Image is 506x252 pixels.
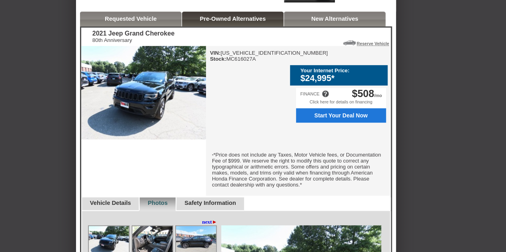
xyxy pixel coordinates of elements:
[200,16,266,22] a: Pre-Owned Alternatives
[300,73,384,83] div: $24,995*
[92,37,174,43] div: 80th Anniversary
[202,219,217,225] a: next►
[105,16,157,22] a: Requested Vehicle
[212,219,217,225] span: ►
[357,41,389,46] a: Reserve Vehicle
[352,88,374,99] span: $508
[296,99,386,108] div: Click here for details on financing
[92,30,174,37] div: 2021 Jeep Grand Cherokee
[300,67,384,73] div: Your Internet Price:
[210,50,221,56] b: VIN:
[300,91,319,96] div: FINANCE
[300,112,382,119] span: Start Your Deal Now
[81,46,206,139] img: 2021 Jeep Grand Cherokee
[352,88,382,99] div: /mo
[311,16,358,22] a: New Alternatives
[343,40,356,45] img: Icon_ReserveVehicleCar.png
[210,56,226,62] b: Stock:
[210,50,328,62] div: [US_VEHICLE_IDENTIFICATION_NUMBER] MC616027A
[148,200,168,206] a: Photos
[90,200,131,206] a: Vehicle Details
[212,152,381,188] font: *Price does not include any Taxes, Motor Vehicle fees, or Documentation Fee of $999. We reserve t...
[184,200,236,206] a: Safety Information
